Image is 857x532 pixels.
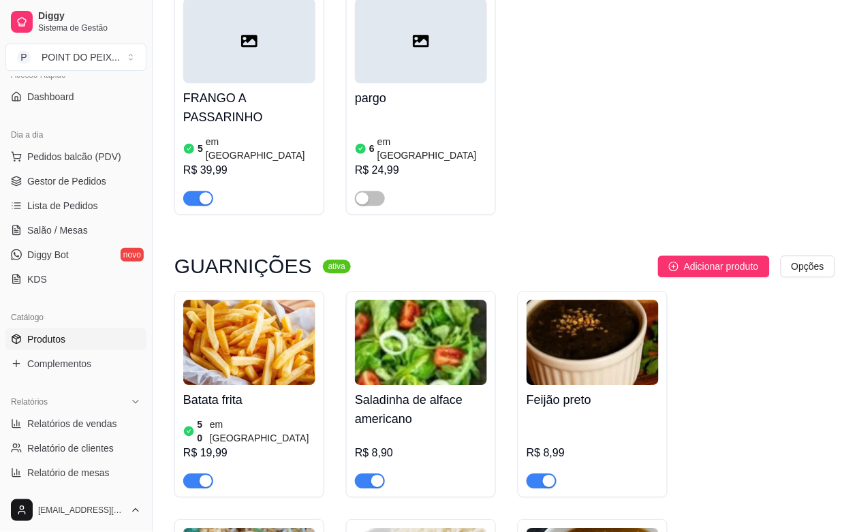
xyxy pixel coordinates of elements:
a: Diggy Botnovo [5,244,146,266]
button: Select a team [5,44,146,71]
a: Relatório de clientes [5,437,146,459]
span: Complementos [27,357,91,371]
div: R$ 8,90 [355,445,487,461]
span: plus-circle [669,262,679,271]
span: Relatório de mesas [27,466,110,480]
div: R$ 19,99 [183,445,315,461]
button: Pedidos balcão (PDV) [5,146,146,168]
span: Salão / Mesas [27,223,88,237]
span: Produtos [27,332,65,346]
div: Dia a dia [5,124,146,146]
a: Relatório de fidelidadenovo [5,486,146,508]
article: em [GEOGRAPHIC_DATA] [377,135,487,162]
article: em [GEOGRAPHIC_DATA] [210,418,315,445]
a: Complementos [5,353,146,375]
article: 50 [198,418,207,445]
div: R$ 24,99 [355,162,487,178]
span: Relatórios de vendas [27,417,117,431]
span: Adicionar produto [684,259,759,274]
button: Opções [781,255,835,277]
article: 6 [369,142,375,155]
sup: ativa [323,260,351,273]
a: Salão / Mesas [5,219,146,241]
span: KDS [27,272,47,286]
span: Lista de Pedidos [27,199,98,213]
button: Adicionar produto [658,255,770,277]
a: KDS [5,268,146,290]
h3: GUARNIÇÕES [174,258,312,275]
button: [EMAIL_ADDRESS][DOMAIN_NAME] [5,494,146,527]
span: [EMAIL_ADDRESS][DOMAIN_NAME] [38,505,125,516]
span: Diggy Bot [27,248,69,262]
a: Lista de Pedidos [5,195,146,217]
div: POINT DO PEIX ... [42,50,120,64]
div: R$ 39,99 [183,162,315,178]
h4: Batata frita [183,390,315,409]
img: product-image [527,300,659,385]
span: Sistema de Gestão [38,22,141,33]
a: Relatório de mesas [5,462,146,484]
span: Gestor de Pedidos [27,174,106,188]
img: product-image [183,300,315,385]
h4: pargo [355,89,487,108]
span: Pedidos balcão (PDV) [27,150,121,163]
div: R$ 8,99 [527,445,659,461]
a: Dashboard [5,86,146,108]
span: Diggy [38,10,141,22]
article: 5 [198,142,203,155]
h4: FRANGO A PASSARINHO [183,89,315,127]
a: Produtos [5,328,146,350]
span: Dashboard [27,90,74,104]
h4: Saladinha de alface americano [355,390,487,428]
span: Opções [792,259,824,274]
a: DiggySistema de Gestão [5,5,146,38]
span: P [17,50,31,64]
img: product-image [355,300,487,385]
div: Catálogo [5,307,146,328]
span: Relatório de clientes [27,441,114,455]
h4: Feijão preto [527,390,659,409]
a: Relatórios de vendas [5,413,146,435]
article: em [GEOGRAPHIC_DATA] [206,135,315,162]
a: Gestor de Pedidos [5,170,146,192]
span: Relatórios [11,396,48,407]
